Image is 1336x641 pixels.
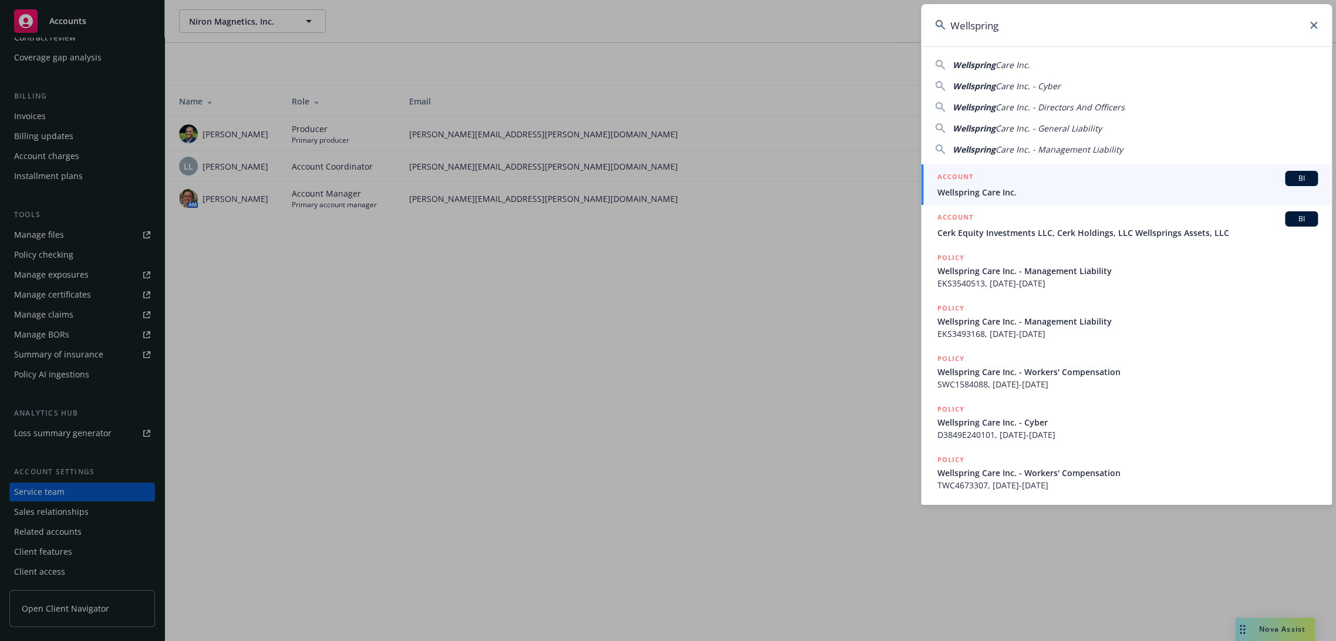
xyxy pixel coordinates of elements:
span: Wellspring Care Inc. - Management Liability [937,315,1318,328]
span: Wellspring Care Inc. - Management Liability [937,265,1318,277]
span: Wellspring [953,59,996,70]
span: BI [1290,173,1313,184]
span: Care Inc. - Cyber [996,80,1061,92]
input: Search... [921,4,1332,46]
h5: ACCOUNT [937,211,973,225]
span: Wellspring Care Inc. - Cyber [937,416,1318,429]
span: Wellspring [953,102,996,113]
h5: POLICY [937,353,964,365]
h5: POLICY [937,302,964,314]
span: Wellspring Care Inc. - Workers' Compensation [937,366,1318,378]
span: SWC1584088, [DATE]-[DATE] [937,378,1318,390]
span: Care Inc. - Directors And Officers [996,102,1125,113]
span: Wellspring Care Inc. [937,186,1318,198]
span: EKS3540513, [DATE]-[DATE] [937,277,1318,289]
a: POLICYWellspring Care Inc. - CyberD3849E240101, [DATE]-[DATE] [921,397,1332,447]
a: ACCOUNTBIWellspring Care Inc. [921,164,1332,205]
span: Wellspring [953,144,996,155]
a: POLICYWellspring Care Inc. - Management LiabilityEKS3540513, [DATE]-[DATE] [921,245,1332,296]
h5: POLICY [937,252,964,264]
span: EKS3493168, [DATE]-[DATE] [937,328,1318,340]
span: Care Inc. - General Liability [996,123,1102,134]
h5: POLICY [937,403,964,415]
h5: POLICY [937,454,964,465]
span: TWC4673307, [DATE]-[DATE] [937,479,1318,491]
span: Wellspring [953,123,996,134]
a: POLICYWellspring Care Inc. - Management LiabilityEKS3493168, [DATE]-[DATE] [921,296,1332,346]
h5: ACCOUNT [937,171,973,185]
a: ACCOUNTBICerk Equity Investments LLC, Cerk Holdings, LLC Wellsprings Assets, LLC [921,205,1332,245]
span: Care Inc. [996,59,1030,70]
span: D3849E240101, [DATE]-[DATE] [937,429,1318,441]
a: POLICYWellspring Care Inc. - Workers' CompensationSWC1584088, [DATE]-[DATE] [921,346,1332,397]
span: Wellspring Care Inc. - Workers' Compensation [937,467,1318,479]
span: BI [1290,214,1313,224]
span: Wellspring [953,80,996,92]
a: POLICYWellspring Care Inc. - Workers' CompensationTWC4673307, [DATE]-[DATE] [921,447,1332,498]
span: Care Inc. - Management Liability [996,144,1123,155]
span: Cerk Equity Investments LLC, Cerk Holdings, LLC Wellsprings Assets, LLC [937,227,1318,239]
